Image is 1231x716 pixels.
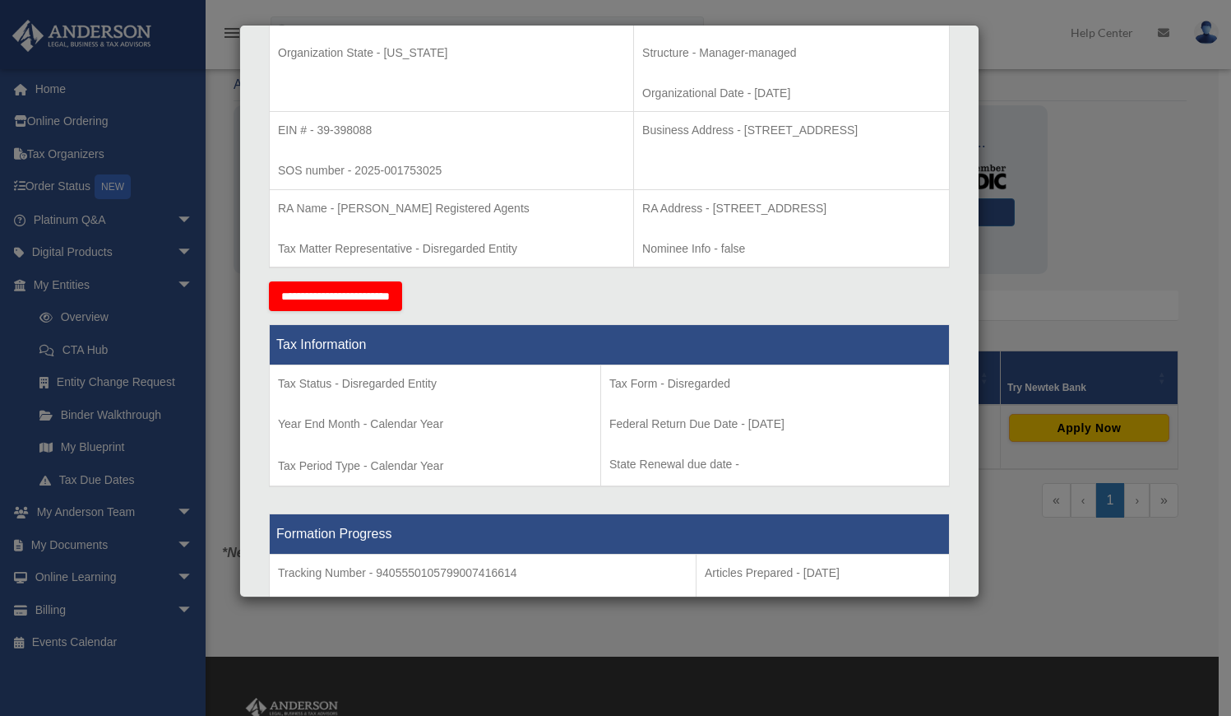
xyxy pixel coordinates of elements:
p: Tax Matter Representative - Disregarded Entity [278,239,625,259]
th: Tax Information [270,325,950,365]
p: Structure - Manager-managed [642,43,941,63]
td: Tax Period Type - Calendar Year [270,365,601,487]
p: Organizational Date - [DATE] [642,83,941,104]
p: SOS number - 2025-001753025 [278,160,625,181]
p: Tax Status - Disregarded Entity [278,374,592,394]
p: Business Address - [STREET_ADDRESS] [642,120,941,141]
p: Federal Return Due Date - [DATE] [609,414,941,435]
p: Organization State - [US_STATE] [278,43,625,63]
p: Articles Prepared - [DATE] [705,563,941,583]
p: EIN # - 39-398088 [278,120,625,141]
p: Year End Month - Calendar Year [278,414,592,435]
p: Nominee Info - false [642,239,941,259]
p: RA Name - [PERSON_NAME] Registered Agents [278,198,625,219]
p: Tax Form - Disregarded [609,374,941,394]
p: Tracking Number - 9405550105799007416614 [278,563,687,583]
p: State Renewal due date - [609,454,941,475]
p: RA Address - [STREET_ADDRESS] [642,198,941,219]
th: Formation Progress [270,514,950,555]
